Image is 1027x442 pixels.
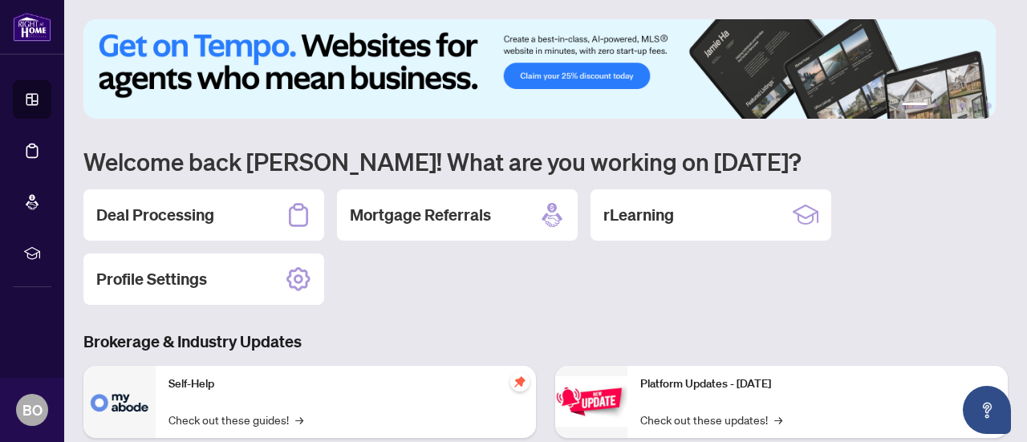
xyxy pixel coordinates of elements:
a: Check out these updates!→ [640,411,782,428]
h2: Mortgage Referrals [350,204,491,226]
span: → [774,411,782,428]
h2: Profile Settings [96,268,207,290]
button: 5 [972,103,979,109]
img: Slide 0 [83,19,996,119]
button: 1 [902,103,928,109]
h2: Deal Processing [96,204,214,226]
p: Platform Updates - [DATE] [640,375,995,393]
p: Self-Help [168,375,523,393]
button: Open asap [963,386,1011,434]
button: 6 [985,103,992,109]
h1: Welcome back [PERSON_NAME]! What are you working on [DATE]? [83,146,1008,176]
img: logo [13,12,51,42]
span: pushpin [510,372,530,391]
button: 2 [934,103,940,109]
span: BO [22,399,43,421]
h3: Brokerage & Industry Updates [83,330,1008,353]
h2: rLearning [603,204,674,226]
span: → [295,411,303,428]
button: 4 [960,103,966,109]
a: Check out these guides!→ [168,411,303,428]
img: Platform Updates - June 23, 2025 [555,376,627,427]
img: Self-Help [83,366,156,438]
button: 3 [947,103,953,109]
